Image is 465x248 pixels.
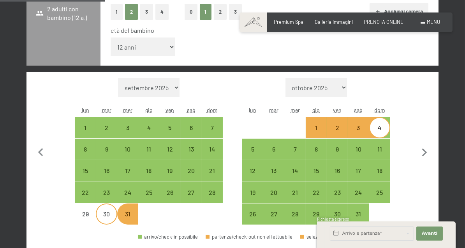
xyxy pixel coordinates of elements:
[181,189,201,209] div: 27
[349,189,368,209] div: 24
[242,182,263,203] div: arrivo/check-in possibile
[138,182,159,203] div: arrivo/check-in possibile
[284,203,305,225] div: arrivo/check-in possibile
[138,160,159,181] div: arrivo/check-in possibile
[327,182,348,203] div: Fri Jan 23 2026
[312,107,320,113] abbr: giovedì
[284,139,305,160] div: Wed Jan 07 2026
[243,146,262,166] div: 5
[96,203,117,225] div: arrivo/check-in non effettuabile
[364,19,403,25] a: PRENOTA ONLINE
[117,182,138,203] div: arrivo/check-in possibile
[75,139,96,160] div: arrivo/check-in possibile
[166,107,174,113] abbr: venerdì
[75,182,96,203] div: arrivo/check-in possibile
[354,107,363,113] abbr: sabato
[285,189,305,209] div: 21
[97,189,116,209] div: 23
[369,182,390,203] div: Sun Jan 25 2026
[229,4,242,20] button: 3
[187,107,196,113] abbr: sabato
[242,160,263,181] div: Mon Jan 12 2026
[117,139,138,160] div: Wed Dec 10 2025
[416,227,443,241] button: Avanti
[202,139,223,160] div: arrivo/check-in possibile
[263,139,284,160] div: Tue Jan 06 2026
[117,182,138,203] div: Wed Dec 24 2025
[97,168,116,187] div: 16
[155,4,169,20] button: 4
[284,139,305,160] div: arrivo/check-in possibile
[333,107,342,113] abbr: venerdì
[82,107,89,113] abbr: lunedì
[291,107,300,113] abbr: mercoledì
[117,117,138,138] div: Wed Dec 03 2025
[140,4,153,20] button: 3
[138,139,159,160] div: Thu Dec 11 2025
[159,117,180,138] div: Fri Dec 05 2025
[206,234,293,239] div: partenza/check-out non effettuabile
[181,125,201,144] div: 6
[118,189,137,209] div: 24
[202,139,223,160] div: Sun Dec 14 2025
[242,160,263,181] div: arrivo/check-in possibile
[327,117,348,138] div: arrivo/check-in possibile
[76,146,95,166] div: 8
[117,117,138,138] div: arrivo/check-in possibile
[263,182,284,203] div: Tue Jan 20 2026
[97,125,116,144] div: 2
[118,146,137,166] div: 10
[181,139,202,160] div: arrivo/check-in possibile
[349,125,368,144] div: 3
[348,117,369,138] div: arrivo/check-in possibile
[348,117,369,138] div: Sat Jan 03 2026
[118,211,137,230] div: 31
[36,5,91,22] span: 2 adulti con bambino (12 a.)
[139,146,159,166] div: 11
[263,139,284,160] div: arrivo/check-in possibile
[369,182,390,203] div: arrivo/check-in possibile
[243,168,262,187] div: 12
[181,139,202,160] div: Sat Dec 13 2025
[263,182,284,203] div: arrivo/check-in possibile
[181,117,202,138] div: Sat Dec 06 2025
[422,230,437,237] span: Avanti
[327,139,348,160] div: arrivo/check-in possibile
[96,117,117,138] div: arrivo/check-in possibile
[327,203,348,225] div: arrivo/check-in possibile
[249,107,257,113] abbr: lunedì
[284,182,305,203] div: Wed Jan 21 2026
[264,146,284,166] div: 6
[284,160,305,181] div: Wed Jan 14 2026
[139,168,159,187] div: 18
[370,146,389,166] div: 11
[327,160,348,181] div: Fri Jan 16 2026
[328,211,347,230] div: 30
[97,211,116,230] div: 30
[306,160,327,181] div: arrivo/check-in possibile
[96,139,117,160] div: arrivo/check-in possibile
[76,211,95,230] div: 29
[306,168,326,187] div: 15
[315,19,353,25] span: Galleria immagini
[242,203,263,225] div: Mon Jan 26 2026
[181,168,201,187] div: 20
[159,182,180,203] div: arrivo/check-in possibile
[306,182,327,203] div: Thu Jan 22 2026
[306,117,327,138] div: Thu Jan 01 2026
[263,203,284,225] div: arrivo/check-in possibile
[96,182,117,203] div: Tue Dec 23 2025
[75,203,96,225] div: Mon Dec 29 2025
[75,160,96,181] div: arrivo/check-in possibile
[202,160,223,181] div: Sun Dec 21 2025
[369,139,390,160] div: arrivo/check-in possibile
[348,203,369,225] div: arrivo/check-in possibile
[416,78,433,225] button: Mese successivo
[243,211,262,230] div: 26
[306,125,326,144] div: 1
[96,160,117,181] div: arrivo/check-in possibile
[202,117,223,138] div: arrivo/check-in possibile
[348,160,369,181] div: Sat Jan 17 2026
[181,182,202,203] div: arrivo/check-in possibile
[348,139,369,160] div: Sat Jan 10 2026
